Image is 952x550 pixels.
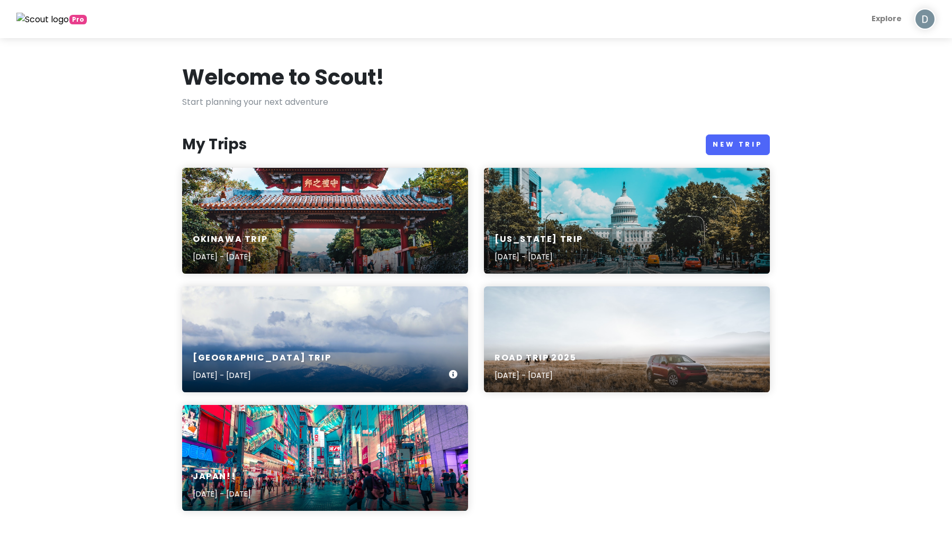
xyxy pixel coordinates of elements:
[182,286,468,392] a: a view of a mountain range under a cloudy sky[GEOGRAPHIC_DATA] Trip[DATE] - [DATE]
[495,353,576,364] h6: Road Trip 2025
[495,234,583,245] h6: [US_STATE] Trip
[182,168,468,274] a: red and white chinese templeOkinawa Trip[DATE] - [DATE]
[182,405,468,511] a: people walking on road near well-lit buildingsJAPAN!![DATE] - [DATE]
[193,251,267,263] p: [DATE] - [DATE]
[193,234,267,245] h6: Okinawa Trip
[193,471,251,482] h6: JAPAN!!
[182,64,384,91] h1: Welcome to Scout!
[484,286,770,392] a: red SUV on field and three person riding horseRoad Trip 2025[DATE] - [DATE]
[867,8,906,29] a: Explore
[193,353,331,364] h6: [GEOGRAPHIC_DATA] Trip
[706,134,770,155] a: New Trip
[495,251,583,263] p: [DATE] - [DATE]
[16,13,69,26] img: Scout logo
[16,12,87,26] a: Pro
[193,488,251,500] p: [DATE] - [DATE]
[193,369,331,381] p: [DATE] - [DATE]
[495,369,576,381] p: [DATE] - [DATE]
[182,95,770,109] p: Start planning your next adventure
[484,168,770,274] a: wide road with vehicle traveling with white dome building[US_STATE] Trip[DATE] - [DATE]
[182,135,247,154] h3: My Trips
[914,8,936,30] img: User profile
[69,15,87,24] span: greetings, globetrotter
